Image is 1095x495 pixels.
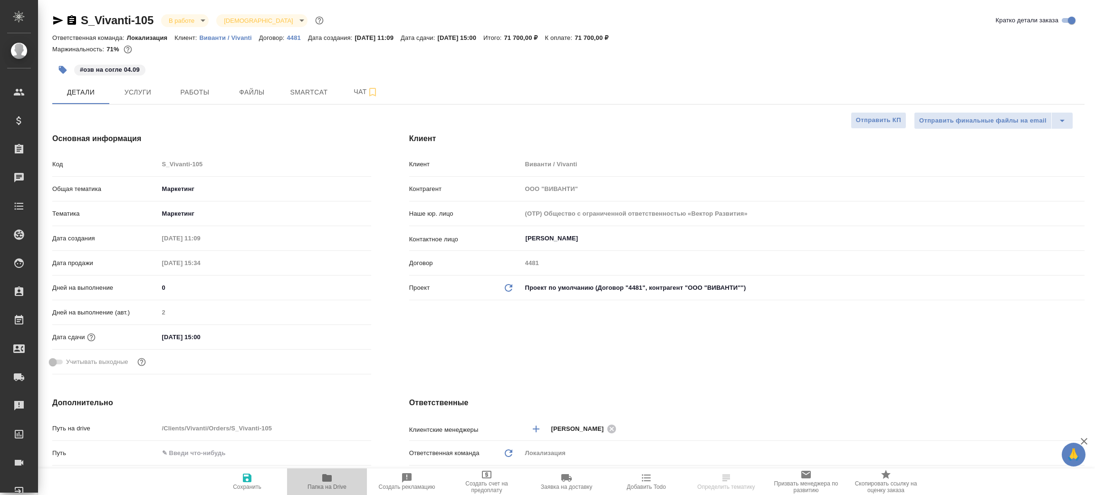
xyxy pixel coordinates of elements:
h4: Клиент [409,133,1085,144]
div: Маркетинг [159,181,371,197]
div: [PERSON_NAME] [551,423,620,435]
p: Дней на выполнение [52,283,159,293]
p: 71 700,00 ₽ [575,34,615,41]
button: 17475.00 RUB; [122,43,134,56]
svg: Подписаться [367,86,378,98]
p: Итого: [483,34,504,41]
button: Определить тематику [686,468,766,495]
span: Услуги [115,86,161,98]
button: Отправить КП [851,112,906,129]
span: Работы [172,86,218,98]
span: Отправить КП [856,115,901,126]
p: Тематика [52,209,159,219]
p: Виванти / Vivanti [200,34,259,41]
div: В работе [216,14,307,27]
span: Smartcat [286,86,332,98]
div: Проект по умолчанию (Договор "4481", контрагент "ООО "ВИВАНТИ"") [522,280,1085,296]
p: Договор: [259,34,287,41]
button: Сохранить [207,468,287,495]
button: 🙏 [1062,443,1085,466]
p: Ответственная команда: [52,34,127,41]
input: Пустое поле [522,207,1085,220]
button: Создать рекламацию [367,468,447,495]
input: Пустое поле [159,421,371,435]
div: В работе [161,14,209,27]
p: [DATE] 15:00 [437,34,483,41]
p: Маржинальность: [52,46,106,53]
span: Заявка на доставку [541,484,592,490]
span: Отправить финальные файлы на email [919,115,1047,126]
div: split button [914,112,1073,129]
input: Пустое поле [159,305,371,319]
span: Учитывать выходные [66,357,128,367]
button: Open [1079,238,1081,239]
a: 4481 [287,33,307,41]
input: Пустое поле [159,231,242,245]
p: 71% [106,46,121,53]
span: Создать счет на предоплату [452,480,521,494]
p: Наше юр. лицо [409,209,522,219]
button: Выбери, если сб и вс нужно считать рабочими днями для выполнения заказа. [135,356,148,368]
span: Сохранить [233,484,261,490]
p: Локализация [127,34,175,41]
a: S_Vivanti-105 [81,14,154,27]
h4: Основная информация [52,133,371,144]
input: ✎ Введи что-нибудь [159,446,371,460]
button: Добавить тэг [52,59,73,80]
a: Виванти / Vivanti [200,33,259,41]
span: Файлы [229,86,275,98]
span: Скопировать ссылку на оценку заказа [852,480,920,494]
input: Пустое поле [522,182,1085,196]
p: Дата сдачи [52,333,85,342]
p: Контрагент [409,184,522,194]
p: 4481 [287,34,307,41]
span: Создать рекламацию [379,484,435,490]
p: Клиент [409,160,522,169]
p: 71 700,00 ₽ [504,34,545,41]
p: Дата создания: [308,34,355,41]
button: Создать счет на предоплату [447,468,527,495]
span: озв на согле 04.09 [73,65,146,73]
p: Дата продажи [52,258,159,268]
p: Проект [409,283,430,293]
span: Призвать менеджера по развитию [772,480,840,494]
input: ✎ Введи что-нибудь [159,281,371,295]
button: Если добавить услуги и заполнить их объемом, то дата рассчитается автоматически [85,331,97,343]
button: Отправить финальные файлы на email [914,112,1052,129]
p: Клиентские менеджеры [409,425,522,435]
button: Open [1079,428,1081,430]
div: Локализация [522,445,1085,461]
p: #озв на согле 04.09 [80,65,140,75]
input: Пустое поле [159,256,242,270]
input: ✎ Введи что-нибудь [159,330,242,344]
span: Папка на Drive [307,484,346,490]
input: Пустое поле [522,256,1085,270]
input: Пустое поле [522,157,1085,171]
span: Чат [343,86,389,98]
p: Дата сдачи: [401,34,437,41]
button: Скопировать ссылку на оценку заказа [846,468,926,495]
h4: Дополнительно [52,397,371,409]
input: Пустое поле [159,157,371,171]
p: Ответственная команда [409,448,480,458]
h4: Ответственные [409,397,1085,409]
p: [DATE] 11:09 [355,34,401,41]
button: Папка на Drive [287,468,367,495]
span: Добавить Todo [627,484,666,490]
p: Клиент: [174,34,199,41]
p: Общая тематика [52,184,159,194]
p: Код [52,160,159,169]
span: Кратко детали заказа [996,16,1058,25]
button: В работе [166,17,197,25]
p: Договор [409,258,522,268]
button: Призвать менеджера по развитию [766,468,846,495]
span: [PERSON_NAME] [551,424,610,434]
p: Путь на drive [52,424,159,433]
span: Определить тематику [697,484,755,490]
button: Скопировать ссылку для ЯМессенджера [52,15,64,26]
span: Детали [58,86,104,98]
button: Добавить менеджера [525,418,547,440]
div: Маркетинг [159,206,371,222]
button: [DEMOGRAPHIC_DATA] [221,17,296,25]
span: 🙏 [1066,445,1082,465]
